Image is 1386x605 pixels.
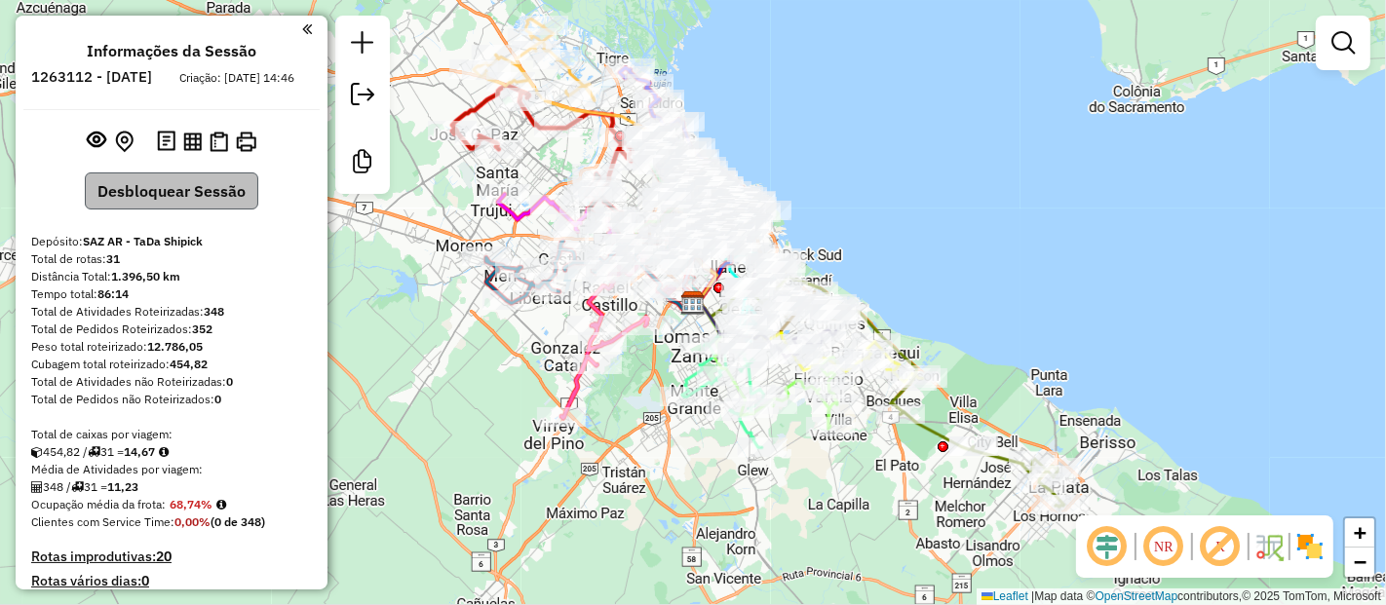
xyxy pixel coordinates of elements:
img: SAZ AR - TaDa Shipick [680,290,706,316]
i: Total de rotas [88,446,100,458]
span: | [1031,589,1034,603]
div: Total de rotas: [31,250,312,268]
strong: 11,23 [107,479,138,494]
img: Fluxo de ruas [1253,531,1285,562]
strong: 86:14 [97,286,129,301]
strong: 0 [141,572,149,589]
h4: Informações da Sessão [87,42,256,60]
strong: 68,74% [170,497,212,511]
strong: 20 [156,548,172,565]
strong: 31 [106,251,120,266]
strong: 0,00% [174,514,211,529]
div: Depósito: [31,233,312,250]
div: Map data © contributors,© 2025 TomTom, Microsoft [977,588,1386,605]
span: + [1354,520,1367,545]
strong: 454,82 [170,357,208,371]
i: Cubagem total roteirizado [31,446,43,458]
strong: 1.396,50 km [111,269,180,284]
div: 454,82 / 31 = [31,443,312,461]
span: Ocupação média da frota: [31,497,166,511]
button: Visualizar Romaneio [206,128,232,156]
button: Exibir sessão original [84,126,111,157]
a: OpenStreetMap [1096,589,1178,603]
strong: (0 de 348) [211,514,265,529]
a: Exibir filtros [1324,23,1363,62]
span: Clientes com Service Time: [31,514,174,529]
div: Peso total roteirizado: [31,338,312,356]
div: Total de Atividades não Roteirizadas: [31,373,312,391]
div: Tempo total: [31,285,312,303]
span: Ocultar NR [1140,523,1187,570]
i: Total de rotas [71,481,84,493]
strong: 0 [226,374,233,389]
strong: SAZ AR - TaDa Shipick [83,234,203,248]
span: Ocultar deslocamento [1084,523,1131,570]
a: Leaflet [982,589,1028,603]
button: Logs desbloquear sessão [153,127,179,157]
a: Nova sessão e pesquisa [343,23,382,67]
div: Total de Atividades Roteirizadas: [31,303,312,321]
strong: 12.786,05 [147,339,203,354]
h4: Rotas vários dias: [31,573,312,589]
h6: 1263112 - [DATE] [31,68,152,86]
div: Total de caixas por viagem: [31,426,312,443]
a: Clique aqui para minimizar o painel [302,18,312,40]
a: Criar modelo [343,142,382,186]
h4: Rotas improdutivas: [31,548,312,565]
div: Cubagem total roteirizado: [31,356,312,373]
span: − [1354,549,1367,574]
a: Zoom in [1345,518,1374,548]
i: Meta Caixas/viagem: 1,00 Diferença: 13,67 [159,446,169,458]
button: Desbloquear Sessão [85,172,258,209]
button: Centralizar mapa no depósito ou ponto de apoio [111,127,137,157]
em: Média calculada utilizando a maior ocupação (%Peso ou %Cubagem) de cada rota da sessão. Rotas cro... [216,499,226,510]
button: Imprimir Rotas [232,128,260,156]
strong: 348 [204,304,224,319]
div: Total de Pedidos não Roteirizados: [31,391,312,408]
a: Exportar sessão [343,75,382,119]
div: Distância Total: [31,268,312,285]
a: Zoom out [1345,548,1374,577]
div: Média de Atividades por viagem: [31,461,312,478]
img: Exibir/Ocultar setores [1294,531,1326,562]
i: Total de Atividades [31,481,43,493]
strong: 352 [192,321,212,336]
div: Criação: [DATE] 14:46 [172,69,302,87]
span: Exibir rótulo [1197,523,1244,570]
strong: 14,67 [124,444,155,459]
button: Visualizar relatório de Roteirização [179,128,206,154]
div: Total de Pedidos Roteirizados: [31,321,312,338]
div: 348 / 31 = [31,478,312,496]
strong: 0 [214,392,221,406]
